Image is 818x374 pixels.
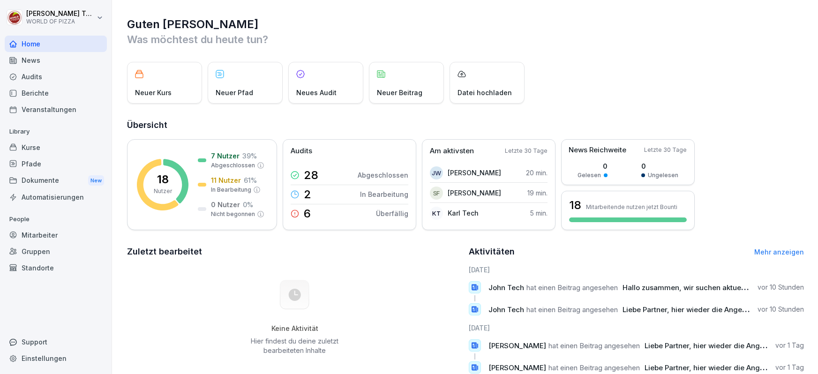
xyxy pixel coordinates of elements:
p: Am aktivsten [430,146,474,157]
p: Karl Tech [448,208,479,218]
p: 28 [304,170,318,181]
p: [PERSON_NAME] Tech [26,10,95,18]
span: hat einen Beitrag angesehen [526,305,618,314]
p: 18 [157,174,169,185]
p: 0 Nutzer [211,200,240,209]
h2: Zuletzt bearbeitet [127,245,462,258]
h6: [DATE] [469,265,804,275]
span: [PERSON_NAME] [488,341,546,350]
a: Veranstaltungen [5,101,107,118]
p: Nicht begonnen [211,210,255,218]
a: Einstellungen [5,350,107,367]
p: In Bearbeitung [360,189,408,199]
a: News [5,52,107,68]
p: Letzte 30 Tage [644,146,687,154]
h1: Guten [PERSON_NAME] [127,17,804,32]
span: hat einen Beitrag angesehen [548,363,640,372]
div: Dokumente [5,172,107,189]
p: 6 [304,208,311,219]
p: vor 1 Tag [775,341,804,350]
h5: Keine Aktivität [248,324,342,333]
span: hat einen Beitrag angesehen [548,341,640,350]
a: Audits [5,68,107,85]
p: News Reichweite [569,145,626,156]
p: [PERSON_NAME] [448,188,501,198]
p: Neuer Pfad [216,88,253,97]
p: Datei hochladen [458,88,512,97]
p: 0 [641,161,678,171]
p: 20 min. [526,168,548,178]
p: Neuer Beitrag [377,88,422,97]
p: Neues Audit [296,88,337,97]
p: 2 [304,189,311,200]
p: Abgeschlossen [211,161,255,170]
p: Gelesen [578,171,601,180]
a: Automatisierungen [5,189,107,205]
h2: Übersicht [127,119,804,132]
p: Ungelesen [648,171,678,180]
div: SF [430,187,443,200]
p: Library [5,124,107,139]
a: Mehr anzeigen [754,248,804,256]
div: Support [5,334,107,350]
p: WORLD OF PIZZA [26,18,95,25]
p: 39 % [242,151,257,161]
p: Abgeschlossen [358,170,408,180]
p: 0 % [243,200,253,209]
a: Gruppen [5,243,107,260]
p: [PERSON_NAME] [448,168,501,178]
a: Kurse [5,139,107,156]
p: In Bearbeitung [211,186,251,194]
span: John Tech [488,305,524,314]
a: Standorte [5,260,107,276]
p: 19 min. [527,188,548,198]
p: 7 Nutzer [211,151,240,161]
h6: [DATE] [469,323,804,333]
a: Home [5,36,107,52]
p: 61 % [244,175,257,185]
p: 0 [578,161,608,171]
p: Audits [291,146,312,157]
a: Mitarbeiter [5,227,107,243]
p: Nutzer [154,187,172,195]
p: 11 Nutzer [211,175,241,185]
p: Überfällig [376,209,408,218]
p: People [5,212,107,227]
div: JW [430,166,443,180]
a: Pfade [5,156,107,172]
p: Hier findest du deine zuletzt bearbeiteten Inhalte [248,337,342,355]
h2: Aktivitäten [469,245,515,258]
div: KT [430,207,443,220]
p: Neuer Kurs [135,88,172,97]
a: DokumenteNew [5,172,107,189]
p: vor 10 Stunden [758,283,804,292]
p: Was möchtest du heute tun? [127,32,804,47]
p: Letzte 30 Tage [505,147,548,155]
h3: 18 [569,197,581,213]
p: Mitarbeitende nutzen jetzt Bounti [586,203,677,210]
p: vor 1 Tag [775,363,804,372]
span: hat einen Beitrag angesehen [526,283,618,292]
a: Berichte [5,85,107,101]
p: 5 min. [530,208,548,218]
span: [PERSON_NAME] [488,363,546,372]
p: vor 10 Stunden [758,305,804,314]
span: John Tech [488,283,524,292]
div: New [88,175,104,186]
